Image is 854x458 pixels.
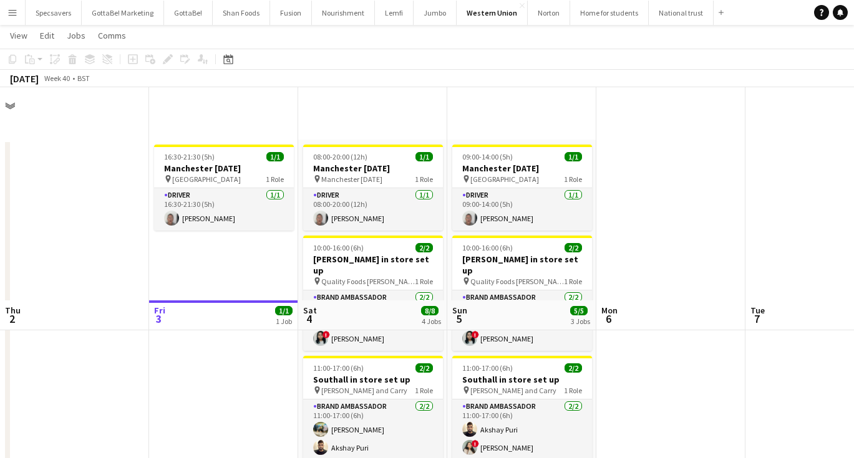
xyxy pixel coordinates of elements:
[93,27,131,44] a: Comms
[422,317,441,326] div: 4 Jobs
[303,374,443,385] h3: Southall in store set up
[164,1,213,25] button: GottaBe!
[375,1,414,25] button: Lemfi
[303,163,443,174] h3: Manchester [DATE]
[601,305,618,316] span: Mon
[565,152,582,161] span: 1/1
[10,30,27,41] span: View
[470,174,539,184] span: [GEOGRAPHIC_DATA]
[303,254,443,276] h3: [PERSON_NAME] in store set up
[3,312,21,326] span: 2
[450,312,467,326] span: 5
[570,1,649,25] button: Home for students
[164,152,215,161] span: 16:30-21:30 (5h)
[452,188,592,231] app-card-role: Driver1/109:00-14:00 (5h)[PERSON_NAME]
[303,305,317,316] span: Sat
[565,243,582,252] span: 2/2
[313,363,364,373] span: 11:00-17:00 (6h)
[77,74,90,83] div: BST
[528,1,570,25] button: Norton
[98,30,126,41] span: Comms
[62,27,90,44] a: Jobs
[415,363,433,373] span: 2/2
[452,254,592,276] h3: [PERSON_NAME] in store set up
[303,236,443,351] app-job-card: 10:00-16:00 (6h)2/2[PERSON_NAME] in store set up Quality Foods [PERSON_NAME]1 RoleBrand Ambassado...
[312,1,375,25] button: Nourishment
[154,145,294,231] app-job-card: 16:30-21:30 (5h)1/1Manchester [DATE] [GEOGRAPHIC_DATA]1 RoleDriver1/116:30-21:30 (5h)[PERSON_NAME]
[452,305,467,316] span: Sun
[452,145,592,231] app-job-card: 09:00-14:00 (5h)1/1Manchester [DATE] [GEOGRAPHIC_DATA]1 RoleDriver1/109:00-14:00 (5h)[PERSON_NAME]
[452,374,592,385] h3: Southall in store set up
[5,27,32,44] a: View
[599,312,618,326] span: 6
[275,306,293,315] span: 1/1
[649,1,714,25] button: National trust
[564,277,582,286] span: 1 Role
[470,386,556,395] span: [PERSON_NAME] and Carry
[452,163,592,174] h3: Manchester [DATE]
[35,27,59,44] a: Edit
[415,174,433,184] span: 1 Role
[270,1,312,25] button: Fusion
[82,1,164,25] button: GottaBe! Marketing
[462,243,513,252] span: 10:00-16:00 (6h)
[452,236,592,351] app-job-card: 10:00-16:00 (6h)2/2[PERSON_NAME] in store set up Quality Foods [PERSON_NAME]1 RoleBrand Ambassado...
[564,386,582,395] span: 1 Role
[564,174,582,184] span: 1 Role
[321,174,382,184] span: Manchester [DATE]
[570,306,588,315] span: 5/5
[276,317,292,326] div: 1 Job
[452,290,592,351] app-card-role: Brand Ambassador2/210:00-16:00 (6h)Appollo [PERSON_NAME]![PERSON_NAME]
[415,243,433,252] span: 2/2
[415,152,433,161] span: 1/1
[462,152,513,161] span: 09:00-14:00 (5h)
[41,74,72,83] span: Week 40
[67,30,85,41] span: Jobs
[266,152,284,161] span: 1/1
[303,145,443,231] app-job-card: 08:00-20:00 (12h)1/1Manchester [DATE] Manchester [DATE]1 RoleDriver1/108:00-20:00 (12h)[PERSON_NAME]
[421,306,439,315] span: 8/8
[414,1,457,25] button: Jumbo
[313,152,367,161] span: 08:00-20:00 (12h)
[152,312,165,326] span: 3
[457,1,528,25] button: Western Union
[415,277,433,286] span: 1 Role
[472,440,479,447] span: !
[323,331,330,338] span: !
[303,188,443,231] app-card-role: Driver1/108:00-20:00 (12h)[PERSON_NAME]
[571,317,590,326] div: 3 Jobs
[172,174,241,184] span: [GEOGRAPHIC_DATA]
[26,1,82,25] button: Specsavers
[749,312,765,326] span: 7
[266,174,284,184] span: 1 Role
[565,363,582,373] span: 2/2
[321,277,415,286] span: Quality Foods [PERSON_NAME]
[750,305,765,316] span: Tue
[5,305,21,316] span: Thu
[470,277,564,286] span: Quality Foods [PERSON_NAME]
[301,312,317,326] span: 4
[10,72,39,85] div: [DATE]
[154,305,165,316] span: Fri
[154,188,294,231] app-card-role: Driver1/116:30-21:30 (5h)[PERSON_NAME]
[472,331,479,338] span: !
[40,30,54,41] span: Edit
[303,290,443,351] app-card-role: Brand Ambassador2/210:00-16:00 (6h)Appollo [PERSON_NAME]![PERSON_NAME]
[154,163,294,174] h3: Manchester [DATE]
[213,1,270,25] button: Shan Foods
[462,363,513,373] span: 11:00-17:00 (6h)
[313,243,364,252] span: 10:00-16:00 (6h)
[415,386,433,395] span: 1 Role
[321,386,407,395] span: [PERSON_NAME] and Carry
